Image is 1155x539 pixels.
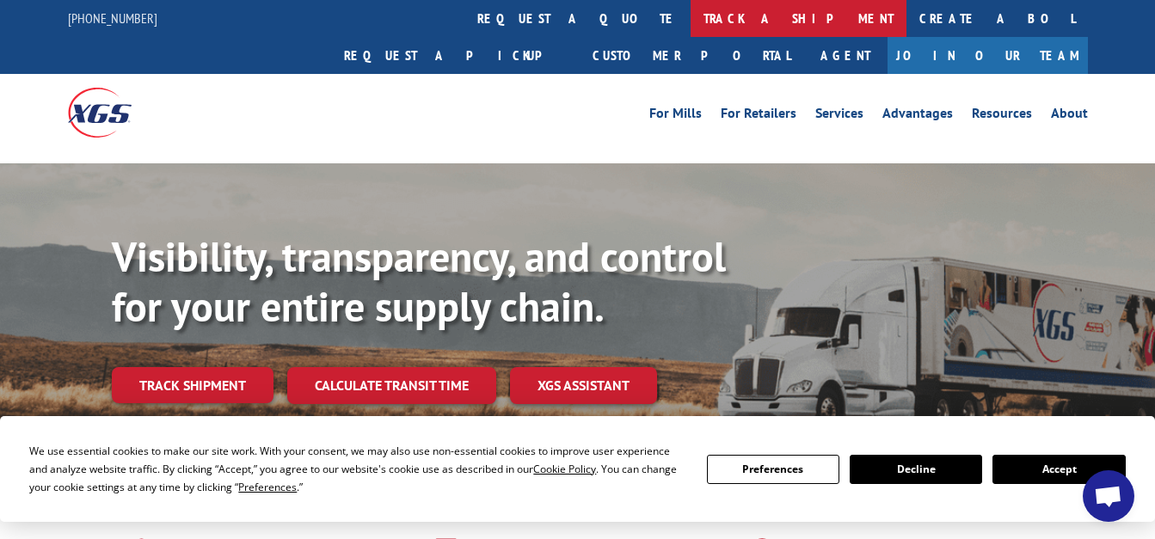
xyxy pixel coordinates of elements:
a: [PHONE_NUMBER] [68,9,157,27]
span: Preferences [238,480,297,494]
a: Agent [803,37,888,74]
a: About [1051,107,1088,126]
div: We use essential cookies to make our site work. With your consent, we may also use non-essential ... [29,442,685,496]
b: Visibility, transparency, and control for your entire supply chain. [112,230,726,333]
a: Services [815,107,863,126]
button: Preferences [707,455,839,484]
a: Customer Portal [580,37,803,74]
a: Open chat [1083,470,1134,522]
a: Join Our Team [888,37,1088,74]
a: Resources [972,107,1032,126]
button: Decline [850,455,982,484]
a: XGS ASSISTANT [510,367,657,404]
a: For Retailers [721,107,796,126]
a: Calculate transit time [287,367,496,404]
a: For Mills [649,107,702,126]
button: Accept [992,455,1125,484]
a: Advantages [882,107,953,126]
a: Track shipment [112,367,273,403]
a: Request a pickup [331,37,580,74]
span: Cookie Policy [533,462,596,476]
